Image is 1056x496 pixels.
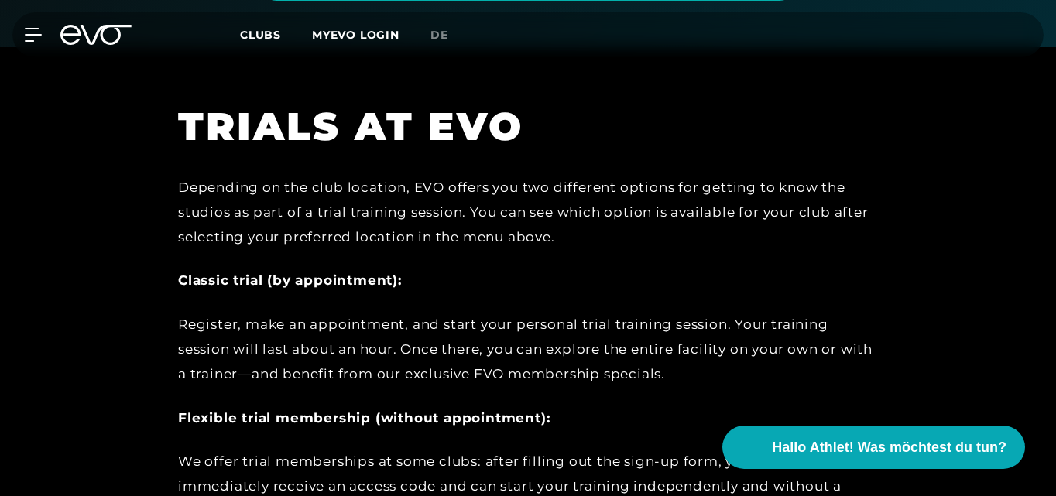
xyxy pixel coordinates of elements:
[178,410,550,426] strong: Flexible trial membership (without appointment):
[430,26,467,44] a: de
[240,28,281,42] span: Clubs
[722,426,1025,469] button: Hallo Athlet! Was möchtest du tun?
[240,27,312,42] a: Clubs
[178,101,875,152] h1: TRIALS AT EVO
[772,437,1006,458] span: Hallo Athlet! Was möchtest du tun?
[178,312,875,387] div: Register, make an appointment, and start your personal trial training session. Your training sess...
[312,28,399,42] a: MYEVO LOGIN
[178,175,875,250] div: Depending on the club location, EVO offers you two different options for getting to know the stud...
[178,272,402,288] strong: Classic trial (by appointment):
[430,28,448,42] span: de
